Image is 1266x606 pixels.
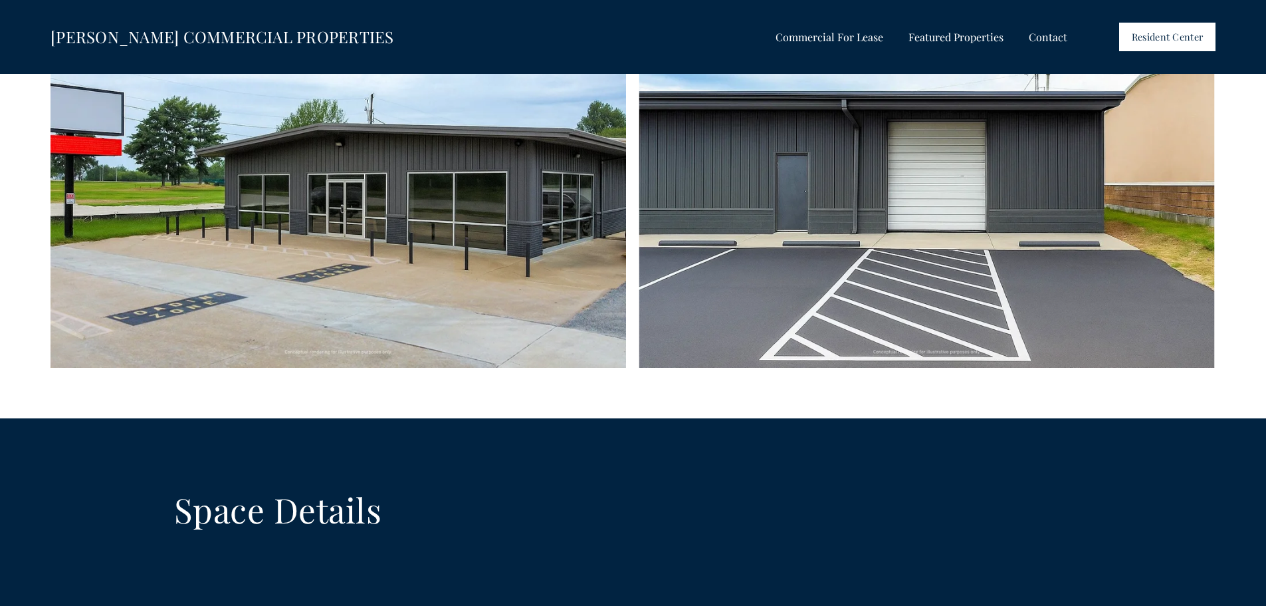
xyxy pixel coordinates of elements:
h2: Space Details [116,491,440,528]
a: [PERSON_NAME] COMMERCIAL PROPERTIES [51,26,393,47]
img: renowatermark-w-1.jpg [51,44,626,368]
a: folder dropdown [776,27,883,47]
a: folder dropdown [908,27,1003,47]
img: renowatermark-3.jpg [639,44,1215,368]
a: Contact [1029,27,1067,47]
span: Featured Properties [908,29,1003,46]
span: Commercial For Lease [776,29,883,46]
a: Resident Center [1119,23,1215,51]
